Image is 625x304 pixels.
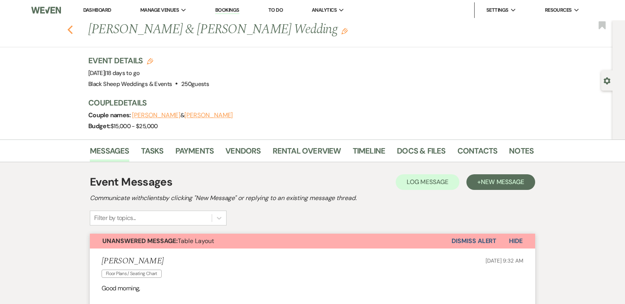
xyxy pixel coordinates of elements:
[496,234,535,249] button: Hide
[105,69,139,77] span: |
[83,7,111,13] a: Dashboard
[141,145,164,162] a: Tasks
[396,174,459,190] button: Log Message
[175,145,214,162] a: Payments
[102,283,523,293] p: Good morning,
[88,97,526,108] h3: Couple Details
[88,80,172,88] span: Black Sheep Weddings & Events
[481,178,524,186] span: New Message
[466,174,535,190] button: +New Message
[353,145,386,162] a: Timeline
[273,145,341,162] a: Rental Overview
[509,145,534,162] a: Notes
[486,257,523,264] span: [DATE] 9:32 AM
[545,6,572,14] span: Resources
[106,69,140,77] span: 18 days to go
[181,80,209,88] span: 250 guests
[509,237,523,245] span: Hide
[94,213,136,223] div: Filter by topics...
[132,111,233,119] span: &
[102,256,166,266] h5: [PERSON_NAME]
[88,69,139,77] span: [DATE]
[88,20,438,39] h1: [PERSON_NAME] & [PERSON_NAME] Wedding
[102,270,162,278] span: Floor Plans / Seating Chart
[184,112,233,118] button: [PERSON_NAME]
[90,174,172,190] h1: Event Messages
[215,7,239,14] a: Bookings
[111,122,158,130] span: $15,000 - $25,000
[88,122,111,130] span: Budget:
[140,6,179,14] span: Manage Venues
[90,145,129,162] a: Messages
[312,6,337,14] span: Analytics
[88,111,132,119] span: Couple names:
[268,7,283,13] a: To Do
[88,55,209,66] h3: Event Details
[102,237,214,245] span: Table Layout
[452,234,496,249] button: Dismiss Alert
[31,2,61,18] img: Weven Logo
[225,145,261,162] a: Vendors
[341,27,348,34] button: Edit
[397,145,445,162] a: Docs & Files
[604,77,611,84] button: Open lead details
[457,145,498,162] a: Contacts
[90,193,535,203] h2: Communicate with clients by clicking "New Message" or replying to an existing message thread.
[90,234,452,249] button: Unanswered Message:Table Layout
[102,237,178,245] strong: Unanswered Message:
[407,178,448,186] span: Log Message
[132,112,180,118] button: [PERSON_NAME]
[486,6,509,14] span: Settings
